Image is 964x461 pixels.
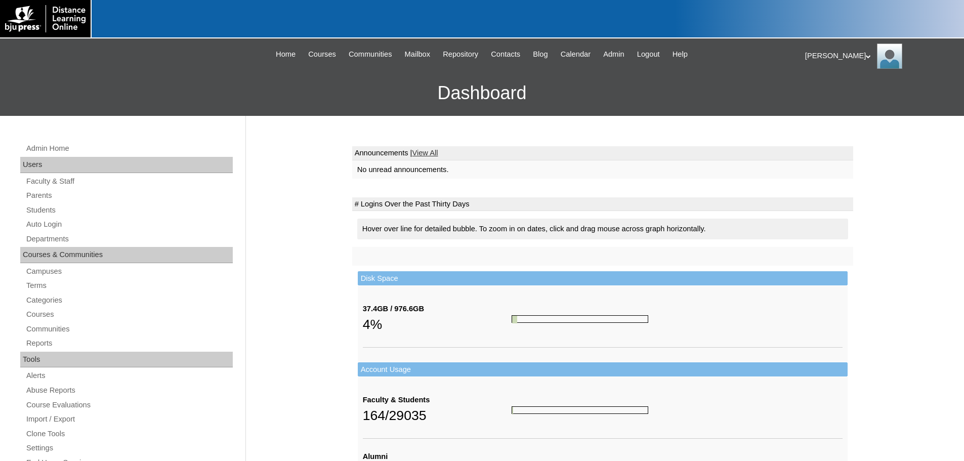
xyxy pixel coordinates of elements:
a: Terms [25,279,233,292]
a: Abuse Reports [25,384,233,397]
span: Admin [603,49,624,60]
h3: Dashboard [5,70,959,116]
span: Home [276,49,296,60]
a: Help [667,49,693,60]
div: 164/29035 [363,405,512,426]
div: Users [20,157,233,173]
td: Disk Space [358,271,848,286]
div: Courses & Communities [20,247,233,263]
span: Mailbox [405,49,431,60]
a: Communities [344,49,397,60]
a: View All [412,149,438,157]
a: Course Evaluations [25,399,233,411]
a: Alerts [25,369,233,382]
a: Repository [438,49,483,60]
a: Auto Login [25,218,233,231]
a: Home [271,49,301,60]
a: Categories [25,294,233,307]
span: Logout [637,49,660,60]
a: Parents [25,189,233,202]
a: Contacts [486,49,525,60]
span: Help [673,49,688,60]
div: 37.4GB / 976.6GB [363,304,512,314]
a: Communities [25,323,233,336]
span: Courses [308,49,336,60]
div: [PERSON_NAME] [805,44,954,69]
a: Courses [303,49,341,60]
img: logo-white.png [5,5,86,32]
a: Students [25,204,233,217]
span: Contacts [491,49,520,60]
a: Faculty & Staff [25,175,233,188]
a: Courses [25,308,233,321]
div: 4% [363,314,512,334]
a: Departments [25,233,233,245]
a: Blog [528,49,553,60]
span: Blog [533,49,548,60]
td: Announcements | [352,146,853,160]
a: Mailbox [400,49,436,60]
div: Tools [20,352,233,368]
div: Hover over line for detailed bubble. To zoom in on dates, click and drag mouse across graph horiz... [357,219,848,239]
td: No unread announcements. [352,160,853,179]
div: Faculty & Students [363,395,512,405]
a: Settings [25,442,233,454]
td: # Logins Over the Past Thirty Days [352,197,853,212]
a: Import / Export [25,413,233,426]
img: Pam Miller / Distance Learning Online Staff [877,44,902,69]
span: Repository [443,49,478,60]
a: Reports [25,337,233,350]
a: Logout [632,49,665,60]
a: Clone Tools [25,428,233,440]
span: Communities [349,49,392,60]
a: Admin Home [25,142,233,155]
a: Campuses [25,265,233,278]
span: Calendar [561,49,591,60]
a: Admin [598,49,630,60]
td: Account Usage [358,362,848,377]
a: Calendar [556,49,596,60]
